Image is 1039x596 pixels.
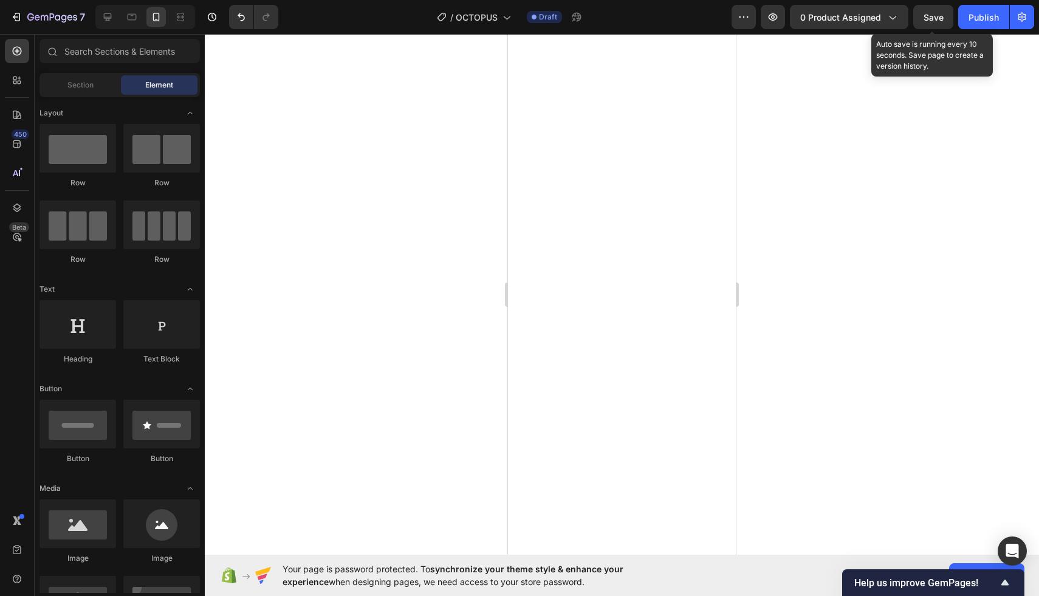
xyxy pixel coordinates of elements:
[39,108,63,118] span: Layout
[958,5,1009,29] button: Publish
[180,103,200,123] span: Toggle open
[180,279,200,299] span: Toggle open
[145,80,173,91] span: Element
[123,553,200,564] div: Image
[39,553,116,564] div: Image
[854,577,998,589] span: Help us improve GemPages!
[283,564,623,587] span: synchronize your theme style & enhance your experience
[283,563,671,588] span: Your page is password protected. To when designing pages, we need access to your store password.
[854,575,1012,590] button: Show survey - Help us improve GemPages!
[39,39,200,63] input: Search Sections & Elements
[180,379,200,399] span: Toggle open
[39,383,62,394] span: Button
[180,479,200,498] span: Toggle open
[9,222,29,232] div: Beta
[949,563,1024,587] button: Allow access
[123,354,200,365] div: Text Block
[123,453,200,464] div: Button
[456,11,498,24] span: OCTOPUS
[450,11,453,24] span: /
[539,12,557,22] span: Draft
[39,354,116,365] div: Heading
[508,34,736,555] iframe: Design area
[5,5,91,29] button: 7
[229,5,278,29] div: Undo/Redo
[924,12,944,22] span: Save
[123,177,200,188] div: Row
[123,254,200,265] div: Row
[39,177,116,188] div: Row
[790,5,908,29] button: 0 product assigned
[998,536,1027,566] div: Open Intercom Messenger
[39,284,55,295] span: Text
[67,80,94,91] span: Section
[39,483,61,494] span: Media
[39,453,116,464] div: Button
[800,11,881,24] span: 0 product assigned
[913,5,953,29] button: Save
[39,254,116,265] div: Row
[80,10,85,24] p: 7
[12,129,29,139] div: 450
[969,11,999,24] div: Publish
